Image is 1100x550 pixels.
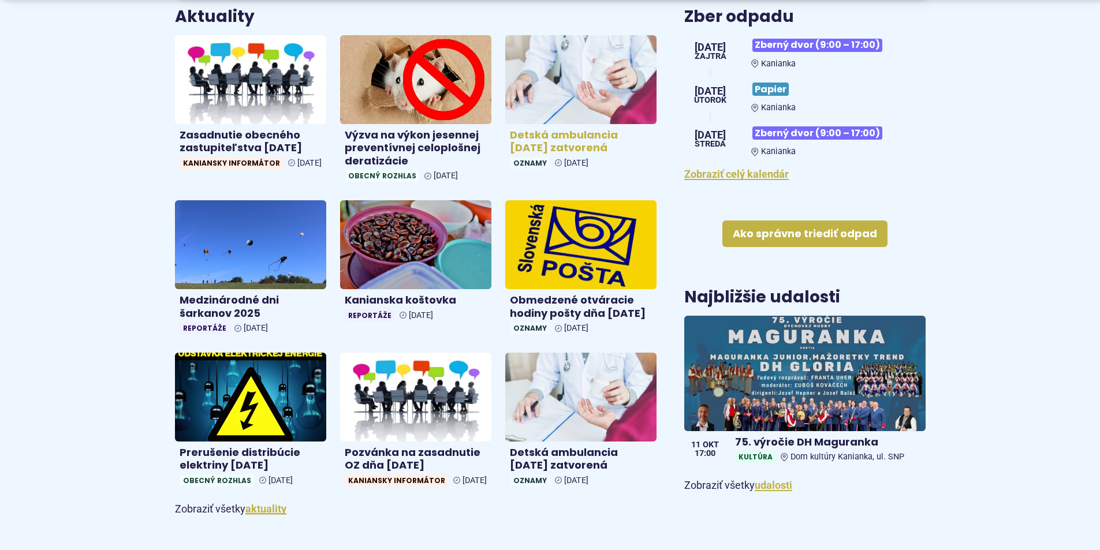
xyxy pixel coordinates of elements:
span: [DATE] [409,310,433,320]
span: [DATE] [434,171,458,181]
span: [DATE] [695,130,726,140]
span: 11 [691,441,700,449]
a: Papier Kanianka [DATE] utorok [684,78,925,113]
span: [DATE] [269,476,293,485]
span: [DATE] [463,476,487,485]
span: [DATE] [695,42,726,53]
h4: Zasadnutie obecného zastupiteľstva [DATE] [180,129,322,155]
span: [DATE] [564,323,588,333]
span: Zberný dvor (9:00 – 17:00) [752,39,882,52]
a: Detská ambulancia [DATE] zatvorená Oznamy [DATE] [505,353,657,491]
span: [DATE] [694,86,726,96]
span: [DATE] [297,158,322,168]
h4: Obmedzené otváracie hodiny pošty dňa [DATE] [510,294,652,320]
h4: 75. výročie DH Maguranka [735,436,920,449]
span: Kultúra [735,451,776,463]
span: Kaniansky informátor [345,474,449,487]
span: Obecný rozhlas [180,474,255,487]
span: okt [703,441,719,449]
span: Zajtra [695,53,726,61]
a: Zobraziť všetky aktuality [245,503,286,515]
span: Dom kultúry Kanianka, ul. SNP [790,452,904,462]
p: Zobraziť všetky [684,477,925,495]
a: Zberný dvor (9:00 – 17:00) Kanianka [DATE] Zajtra [684,34,925,69]
h3: Aktuality [175,8,255,26]
a: Výzva na výkon jesennej preventívnej celoplošnej deratizácie Obecný rozhlas [DATE] [340,35,491,186]
span: Kanianka [761,103,796,113]
h4: Výzva na výkon jesennej preventívnej celoplošnej deratizácie [345,129,487,168]
a: Obmedzené otváracie hodiny pošty dňa [DATE] Oznamy [DATE] [505,200,657,339]
a: Zasadnutie obecného zastupiteľstva [DATE] Kaniansky informátor [DATE] [175,35,326,174]
span: Obecný rozhlas [345,170,420,182]
span: [DATE] [564,476,588,485]
span: Oznamy [510,474,550,487]
a: Pozvánka na zasadnutie OZ dňa [DATE] Kaniansky informátor [DATE] [340,353,491,491]
span: 17:00 [691,450,719,458]
a: Kanianska koštovka Reportáže [DATE] [340,200,491,325]
span: Reportáže [180,322,230,334]
a: Prerušenie distribúcie elektriny [DATE] Obecný rozhlas [DATE] [175,353,326,491]
a: Zberný dvor (9:00 – 17:00) Kanianka [DATE] streda [684,122,925,156]
h4: Kanianska koštovka [345,294,487,307]
span: streda [695,140,726,148]
a: Zobraziť všetky udalosti [755,479,792,491]
span: Oznamy [510,157,550,169]
h4: Detská ambulancia [DATE] zatvorená [510,129,652,155]
h3: Zber odpadu [684,8,925,26]
span: Kanianka [761,147,796,156]
a: 75. výročie DH Maguranka KultúraDom kultúry Kanianka, ul. SNP 11 okt 17:00 [684,316,925,468]
span: Kanianka [761,59,796,69]
span: [DATE] [244,323,268,333]
h4: Medzinárodné dni šarkanov 2025 [180,294,322,320]
h4: Detská ambulancia [DATE] zatvorená [510,446,652,472]
a: Detská ambulancia [DATE] zatvorená Oznamy [DATE] [505,35,657,174]
span: Reportáže [345,309,395,321]
p: Zobraziť všetky [175,500,657,518]
span: Papier [752,83,789,96]
h3: Najbližšie udalosti [684,289,840,306]
span: utorok [694,96,726,104]
a: Zobraziť celý kalendár [684,168,789,180]
a: Ako správne triediť odpad [722,220,888,247]
span: Kaniansky informátor [180,157,284,169]
span: [DATE] [564,158,588,168]
span: Zberný dvor (9:00 – 17:00) [752,126,882,140]
h4: Prerušenie distribúcie elektriny [DATE] [180,446,322,472]
span: Oznamy [510,322,550,334]
h4: Pozvánka na zasadnutie OZ dňa [DATE] [345,446,487,472]
a: Medzinárodné dni šarkanov 2025 Reportáže [DATE] [175,200,326,339]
